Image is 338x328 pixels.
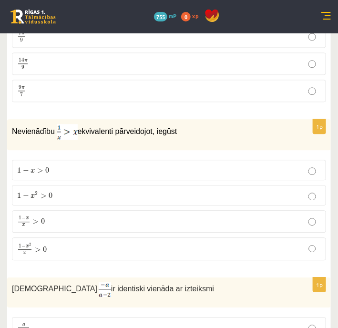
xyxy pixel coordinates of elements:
[19,31,21,35] span: 7
[21,216,26,221] span: −
[41,194,47,198] span: >
[19,244,21,248] span: 1
[19,85,21,90] span: 9
[111,285,214,293] span: ir identiski vienāda ar izteiksmi
[78,127,177,135] span: ekvivalenti pārveidojot, iegūst
[21,65,24,69] span: 9
[31,194,35,198] span: x
[192,12,198,20] span: xp
[26,217,29,220] span: x
[17,167,21,173] span: 1
[45,167,49,173] span: 0
[21,32,25,35] span: π
[181,12,203,20] a: 0 xp
[35,247,41,252] span: >
[12,127,55,135] span: Nevienādību
[12,285,97,293] span: [DEMOGRAPHIC_DATA]
[169,12,176,20] span: mP
[35,192,38,196] span: 2
[41,218,45,224] span: 0
[29,243,31,246] span: 2
[313,119,326,134] p: 1p
[26,245,29,248] span: x
[19,58,24,62] span: 14
[31,169,35,173] span: x
[23,168,29,174] span: −
[37,168,43,173] span: >
[22,324,25,327] span: a
[99,282,111,297] img: oEoGSTiJcBccKhiGOLRMo33YHrZEwwb1LBMrqb6LE+Xm53074UYl3gOOwuUBZ212swzhxY4N6AfT2lHPqUszMAAAAAElFTkSu...
[17,193,21,198] span: 1
[21,87,25,90] span: π
[313,277,326,292] p: 1p
[43,246,47,252] span: 0
[24,60,28,62] span: π
[19,216,21,220] span: 1
[32,219,39,224] span: >
[20,38,23,42] span: 9
[57,124,78,140] img: UR4fT7qcZKH9W3TurvQiL486W09VjoQ8SOf2Ib2Dc6nL08nqF737CahIfh0+MKKVSqu7T3xF65J+Rcs+Q9EAAAAAElFTkSuQmCC
[21,244,26,248] span: −
[23,193,29,199] span: −
[23,251,27,254] span: x
[20,92,23,97] span: 7
[49,193,52,198] span: 0
[10,10,56,24] a: Rīgas 1. Tālmācības vidusskola
[22,224,25,226] span: x
[154,12,167,21] span: 755
[181,12,191,21] span: 0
